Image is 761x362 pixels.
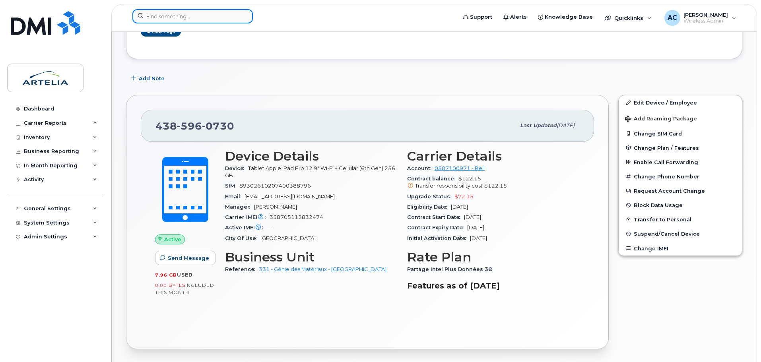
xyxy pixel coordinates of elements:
[225,204,254,210] span: Manager
[415,183,483,189] span: Transfer responsibility cost
[619,226,742,241] button: Suspend/Cancel Device
[407,149,580,163] h3: Carrier Details
[132,9,253,23] input: Find something...
[634,231,700,237] span: Suspend/Cancel Device
[407,235,470,241] span: Initial Activation Date
[659,10,742,26] div: Alexandre Chagnon
[683,12,728,18] span: [PERSON_NAME]
[177,120,202,132] span: 596
[510,13,527,21] span: Alerts
[619,184,742,198] button: Request Account Change
[498,9,532,25] a: Alerts
[634,159,698,165] span: Enable Call Forwarding
[484,183,507,189] span: $122.15
[407,266,496,272] span: Partage intel Plus Données 36
[407,250,580,264] h3: Rate Plan
[407,204,451,210] span: Eligibility Date
[126,71,171,85] button: Add Note
[451,204,468,210] span: [DATE]
[225,165,248,171] span: Device
[139,75,165,82] span: Add Note
[619,95,742,110] a: Edit Device / Employee
[259,266,386,272] a: 331 - Génie des Matériaux - [GEOGRAPHIC_DATA]
[225,225,267,230] span: Active IMEI
[407,281,580,290] h3: Features as of [DATE]
[619,212,742,226] button: Transfer to Personal
[407,176,580,190] span: $122.15
[155,120,234,132] span: 438
[668,13,677,23] span: AC
[407,194,454,199] span: Upgrade Status
[470,13,492,21] span: Support
[634,145,699,151] span: Change Plan / Features
[599,10,657,26] div: Quicklinks
[164,236,181,243] span: Active
[225,266,259,272] span: Reference
[225,149,398,163] h3: Device Details
[155,272,177,278] span: 7.96 GB
[545,13,593,21] span: Knowledge Base
[619,126,742,141] button: Change SIM Card
[225,183,239,189] span: SIM
[245,194,335,199] span: [EMAIL_ADDRESS][DOMAIN_NAME]
[239,183,311,189] span: 89302610207400388796
[619,110,742,126] button: Add Roaming Package
[619,169,742,184] button: Change Phone Number
[155,282,214,295] span: included this month
[168,254,209,262] span: Send Message
[407,176,458,182] span: Contract balance
[202,120,234,132] span: 0730
[520,122,557,128] span: Last updated
[464,214,481,220] span: [DATE]
[225,165,395,178] span: Tablet Apple iPad Pro 12.9" Wi-Fi + Cellular (6th Gen) 256GB
[467,225,484,230] span: [DATE]
[407,214,464,220] span: Contract Start Date
[177,272,193,278] span: used
[470,235,487,241] span: [DATE]
[619,141,742,155] button: Change Plan / Features
[270,214,323,220] span: 358705112832474
[225,250,398,264] h3: Business Unit
[254,204,297,210] span: [PERSON_NAME]
[532,9,598,25] a: Knowledge Base
[407,165,435,171] span: Account
[458,9,498,25] a: Support
[454,194,474,199] span: $72.15
[619,241,742,256] button: Change IMEI
[619,155,742,169] button: Enable Call Forwarding
[155,251,216,265] button: Send Message
[267,225,272,230] span: —
[557,122,575,128] span: [DATE]
[155,283,185,288] span: 0.00 Bytes
[225,214,270,220] span: Carrier IMEI
[614,15,643,21] span: Quicklinks
[407,225,467,230] span: Contract Expiry Date
[435,165,485,171] a: 0507100971 - Bell
[683,18,728,24] span: Wireless Admin
[619,198,742,212] button: Block Data Usage
[260,235,316,241] span: [GEOGRAPHIC_DATA]
[625,116,697,123] span: Add Roaming Package
[225,194,245,199] span: Email
[225,235,260,241] span: City Of Use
